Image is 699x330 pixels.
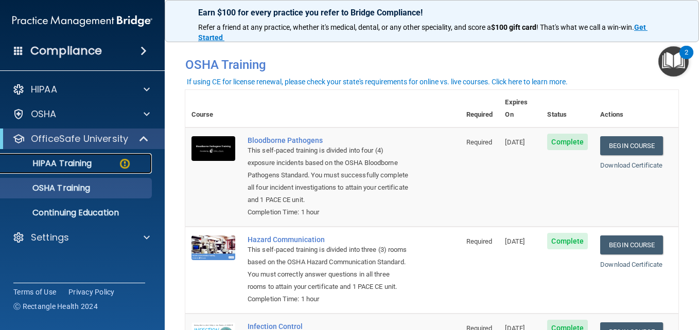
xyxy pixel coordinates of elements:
[12,231,150,244] a: Settings
[685,52,688,66] div: 2
[30,44,102,58] h4: Compliance
[547,134,588,150] span: Complete
[600,261,662,268] a: Download Certificate
[12,83,150,96] a: HIPAA
[600,161,662,169] a: Download Certificate
[198,23,648,42] a: Get Started
[13,301,98,311] span: Ⓒ Rectangle Health 2024
[491,23,536,31] strong: $100 gift card
[13,287,56,297] a: Terms of Use
[547,233,588,249] span: Complete
[600,235,663,254] a: Begin Course
[248,244,409,293] div: This self-paced training is divided into three (3) rooms based on the OSHA Hazard Communication S...
[7,208,147,218] p: Continuing Education
[185,58,678,72] h4: OSHA Training
[499,90,541,127] th: Expires On
[198,8,666,17] p: Earn $100 for every practice you refer to Bridge Compliance!
[12,11,152,31] img: PMB logo
[31,108,57,120] p: OSHA
[541,90,594,127] th: Status
[505,138,525,146] span: [DATE]
[187,78,568,85] div: If using CE for license renewal, please check your state's requirements for online vs. live cours...
[7,158,92,169] p: HIPAA Training
[31,83,57,96] p: HIPAA
[248,144,409,206] div: This self-paced training is divided into four (4) exposure incidents based on the OSHA Bloodborne...
[31,231,69,244] p: Settings
[68,287,115,297] a: Privacy Policy
[185,77,569,87] button: If using CE for license renewal, please check your state's requirements for online vs. live cours...
[248,136,409,144] a: Bloodborne Pathogens
[198,23,491,31] span: Refer a friend at any practice, whether it's medical, dental, or any other speciality, and score a
[185,90,241,127] th: Course
[248,293,409,305] div: Completion Time: 1 hour
[460,90,499,127] th: Required
[600,136,663,155] a: Begin Course
[466,138,493,146] span: Required
[248,235,409,244] a: Hazard Communication
[536,23,634,31] span: ! That's what we call a win-win.
[7,183,90,193] p: OSHA Training
[248,206,409,218] div: Completion Time: 1 hour
[594,90,678,127] th: Actions
[466,237,493,245] span: Required
[12,133,149,145] a: OfficeSafe University
[31,133,128,145] p: OfficeSafe University
[505,237,525,245] span: [DATE]
[12,108,150,120] a: OSHA
[118,157,131,170] img: warning-circle.0cc9ac19.png
[658,46,689,77] button: Open Resource Center, 2 new notifications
